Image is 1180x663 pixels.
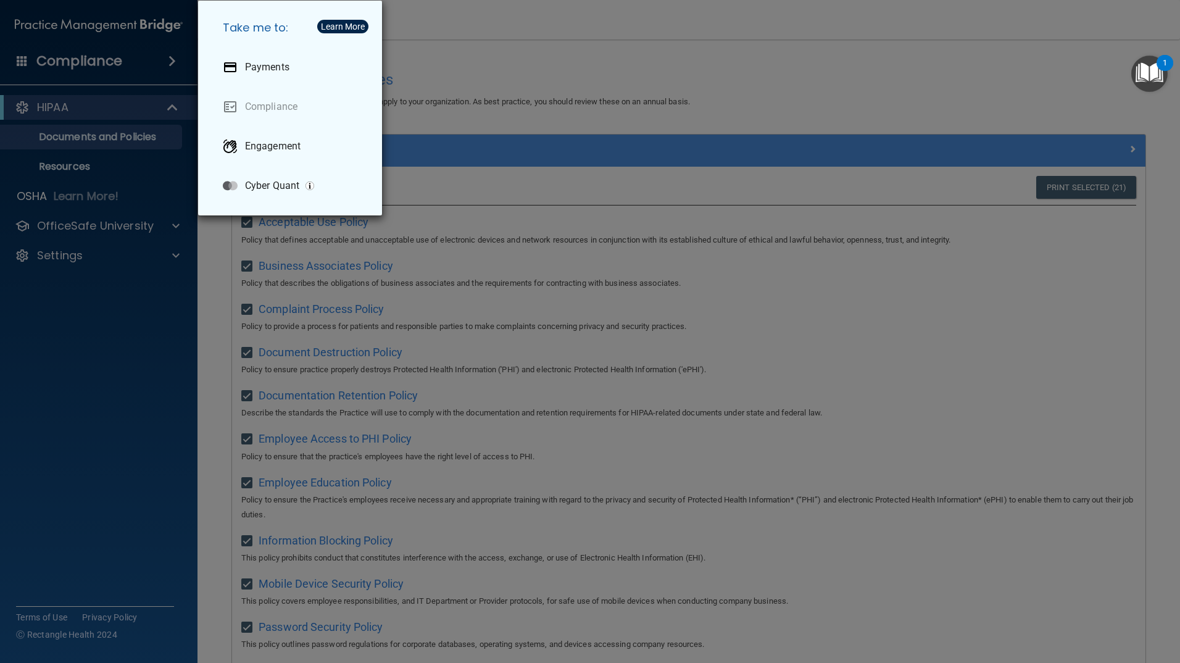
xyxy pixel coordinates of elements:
[213,10,372,45] h5: Take me to:
[213,90,372,124] a: Compliance
[213,129,372,164] a: Engagement
[1131,56,1168,92] button: Open Resource Center, 1 new notification
[245,61,289,73] p: Payments
[966,575,1165,625] iframe: Drift Widget Chat Controller
[213,50,372,85] a: Payments
[213,169,372,203] a: Cyber Quant
[1163,63,1167,79] div: 1
[245,140,301,152] p: Engagement
[317,20,368,33] button: Learn More
[245,180,299,192] p: Cyber Quant
[321,22,365,31] div: Learn More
